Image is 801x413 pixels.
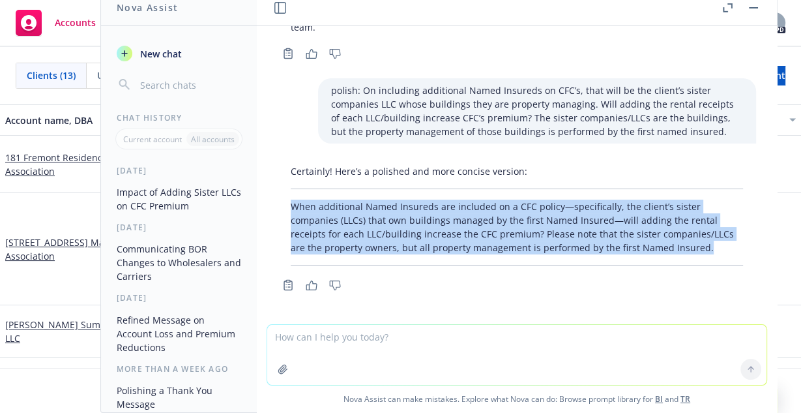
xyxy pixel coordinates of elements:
[138,76,241,94] input: Search chats
[27,69,76,82] span: Clients (13)
[123,134,182,145] p: Current account
[282,48,294,59] svg: Copy to clipboard
[291,164,743,178] p: Certainly! Here’s a polished and more concise version:
[282,279,294,291] svg: Copy to clipboard
[5,236,128,263] a: [STREET_ADDRESS] Master Association
[138,47,182,61] span: New chat
[5,318,128,345] a: [PERSON_NAME] Summit LLC
[101,165,257,176] div: [DATE]
[325,276,345,294] button: Thumbs down
[680,393,690,405] a: TR
[262,386,772,412] span: Nova Assist can make mistakes. Explore what Nova can do: Browse prompt library for and
[111,42,246,65] button: New chat
[111,309,246,358] button: Refined Message on Account Loss and Premium Reductions
[117,1,178,14] h1: Nova Assist
[655,393,663,405] a: BI
[5,114,114,127] div: Account name, DBA
[55,18,96,28] span: Accounts
[191,134,235,145] p: All accounts
[101,222,257,233] div: [DATE]
[101,363,257,375] div: More than a week ago
[10,5,101,41] a: Accounts
[97,69,197,82] span: Upcoming renewals (9)
[111,181,246,217] button: Impact of Adding Sister LLCs on CFC Premium
[331,84,743,138] p: polish: On including additional Named Insureds on CFC’s, that will be the client’s sister compani...
[291,200,743,254] p: When additional Named Insureds are included on a CFC policy—specifically, the client’s sister com...
[111,238,246,287] button: Communicating BOR Changes to Wholesalers and Carriers
[101,112,257,123] div: Chat History
[5,151,128,178] a: 181 Fremont Residences Association
[101,292,257,303] div: [DATE]
[325,44,345,63] button: Thumbs down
